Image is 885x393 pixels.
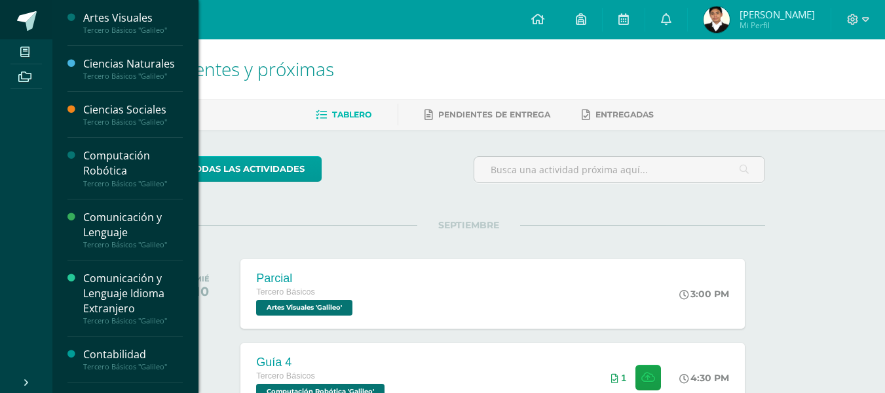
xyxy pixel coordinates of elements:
[83,72,183,81] div: Tercero Básicos "Galileo"
[704,7,730,33] img: e90c2cd1af546e64ff64d7bafb71748d.png
[474,157,764,182] input: Busca una actividad próxima aquí...
[611,373,626,383] div: Archivos entregados
[83,10,183,35] a: Artes VisualesTercero Básicos "Galileo"
[83,148,183,188] a: Computación RobóticaTercero Básicos "Galileo"
[424,104,550,125] a: Pendientes de entrega
[621,373,626,383] span: 1
[595,110,654,119] span: Entregadas
[256,371,315,381] span: Tercero Básicos
[83,10,183,26] div: Artes Visuales
[740,20,815,31] span: Mi Perfil
[256,287,315,297] span: Tercero Básicos
[83,271,183,325] a: Comunicación y Lenguaje Idioma ExtranjeroTercero Básicos "Galileo"
[679,372,729,384] div: 4:30 PM
[438,110,550,119] span: Pendientes de entrega
[83,347,183,362] div: Contabilidad
[83,102,183,127] a: Ciencias SocialesTercero Básicos "Galileo"
[256,272,356,285] div: Parcial
[256,300,352,316] span: Artes Visuales 'Galileo'
[83,56,183,81] a: Ciencias NaturalesTercero Básicos "Galileo"
[679,288,729,300] div: 3:00 PM
[195,274,210,283] div: MIÉ
[83,210,183,240] div: Comunicación y Lenguaje
[83,102,183,117] div: Ciencias Sociales
[417,219,520,231] span: SEPTIEMBRE
[332,110,371,119] span: Tablero
[195,283,210,299] div: 10
[740,8,815,21] span: [PERSON_NAME]
[83,362,183,371] div: Tercero Básicos "Galileo"
[316,104,371,125] a: Tablero
[83,271,183,316] div: Comunicación y Lenguaje Idioma Extranjero
[582,104,654,125] a: Entregadas
[68,56,334,81] span: Actividades recientes y próximas
[83,210,183,249] a: Comunicación y LenguajeTercero Básicos "Galileo"
[83,117,183,127] div: Tercero Básicos "Galileo"
[83,179,183,188] div: Tercero Básicos "Galileo"
[83,316,183,325] div: Tercero Básicos "Galileo"
[172,156,322,182] a: todas las Actividades
[83,347,183,371] a: ContabilidadTercero Básicos "Galileo"
[256,356,388,369] div: Guía 4
[83,56,183,72] div: Ciencias Naturales
[83,26,183,35] div: Tercero Básicos "Galileo"
[83,148,183,178] div: Computación Robótica
[83,240,183,249] div: Tercero Básicos "Galileo"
